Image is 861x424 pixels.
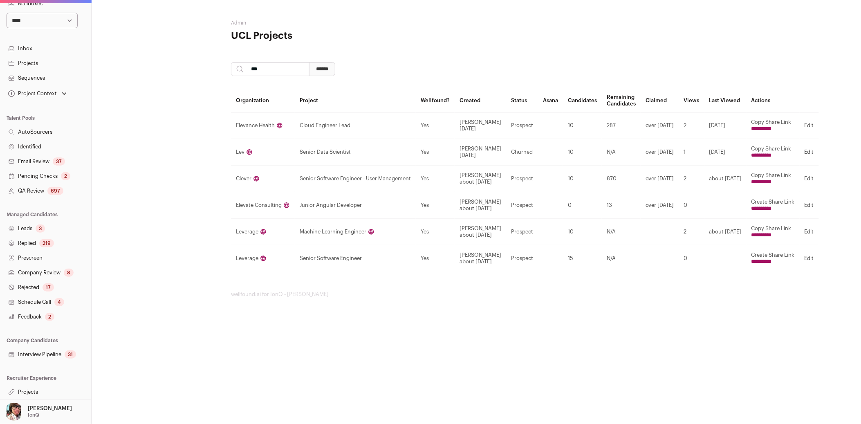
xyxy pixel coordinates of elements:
[455,139,506,166] td: [PERSON_NAME] [DATE]
[563,192,602,219] td: 0
[36,224,45,233] div: 3
[641,166,679,192] td: over [DATE]
[602,89,641,112] th: Remaining Candidates
[805,123,814,128] a: Edit
[64,269,74,277] div: 8
[416,192,455,219] td: Yes
[43,283,54,292] div: 17
[236,122,290,129] div: Elevance Health
[506,112,538,139] td: Prospect
[3,403,74,421] button: Open dropdown
[455,166,506,192] td: [PERSON_NAME] about [DATE]
[236,255,290,262] div: Leverage
[455,192,506,219] td: [PERSON_NAME] about [DATE]
[61,172,70,180] div: 2
[416,166,455,192] td: Yes
[506,166,538,192] td: Prospect
[231,29,395,43] h1: UCL Projects
[538,89,563,112] th: Asana
[704,166,747,192] td: about [DATE]
[679,219,704,245] td: 2
[751,119,791,126] button: Copy Share Link
[751,225,791,232] button: Copy Share Link
[455,219,506,245] td: [PERSON_NAME] about [DATE]
[53,157,65,166] div: 37
[45,313,54,321] div: 2
[300,202,411,209] div: Junior Angular Developer
[602,112,641,139] td: 287
[455,89,506,112] th: Created
[602,245,641,272] td: N/A
[563,112,602,139] td: 10
[704,139,747,166] td: [DATE]
[641,192,679,219] td: over [DATE]
[506,139,538,166] td: Churned
[641,112,679,139] td: over [DATE]
[641,139,679,166] td: over [DATE]
[236,229,290,235] div: Leverage
[300,149,411,155] div: Senior Data Scientist
[455,245,506,272] td: [PERSON_NAME] about [DATE]
[679,166,704,192] td: 2
[416,139,455,166] td: Yes
[805,149,814,155] a: Edit
[7,88,68,99] button: Open dropdown
[65,350,76,359] div: 31
[455,112,506,139] td: [PERSON_NAME] [DATE]
[563,219,602,245] td: 10
[236,202,290,209] div: Elevate Consulting
[300,122,411,129] div: Cloud Engineer Lead
[704,112,747,139] td: [DATE]
[506,245,538,272] td: Prospect
[751,199,795,205] button: Create Share Link
[300,175,411,182] div: Senior Software Engineer - User Management
[679,192,704,219] td: 0
[231,20,246,25] a: Admin
[300,229,411,235] div: Machine Learning Engineer
[506,89,538,112] th: Status
[416,219,455,245] td: Yes
[602,139,641,166] td: N/A
[563,245,602,272] td: 15
[805,202,814,208] a: Edit
[47,187,63,195] div: 697
[231,291,722,298] footer: wellfound:ai for IonQ - [PERSON_NAME]
[751,252,795,258] button: Create Share Link
[28,405,72,412] p: [PERSON_NAME]
[563,166,602,192] td: 10
[7,90,57,97] div: Project Context
[704,219,747,245] td: about [DATE]
[563,89,602,112] th: Candidates
[28,412,39,418] p: IonQ
[602,192,641,219] td: 13
[236,175,290,182] div: Clever
[295,89,416,112] th: Project
[231,89,295,112] th: Organization
[805,256,814,261] a: Edit
[704,89,747,112] th: Last Viewed
[679,112,704,139] td: 2
[506,192,538,219] td: Prospect
[416,112,455,139] td: Yes
[236,149,290,155] div: Lev
[751,172,791,179] button: Copy Share Link
[602,219,641,245] td: N/A
[416,245,455,272] td: Yes
[747,89,819,112] th: Actions
[641,89,679,112] th: Claimed
[54,298,64,306] div: 4
[805,176,814,181] a: Edit
[679,245,704,272] td: 0
[506,219,538,245] td: Prospect
[679,89,704,112] th: Views
[805,229,814,234] a: Edit
[751,146,791,152] button: Copy Share Link
[300,255,411,262] div: Senior Software Engineer
[563,139,602,166] td: 10
[416,89,455,112] th: Wellfound?
[679,139,704,166] td: 1
[5,403,23,421] img: 14759586-medium_jpg
[602,166,641,192] td: 870
[39,239,54,247] div: 219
